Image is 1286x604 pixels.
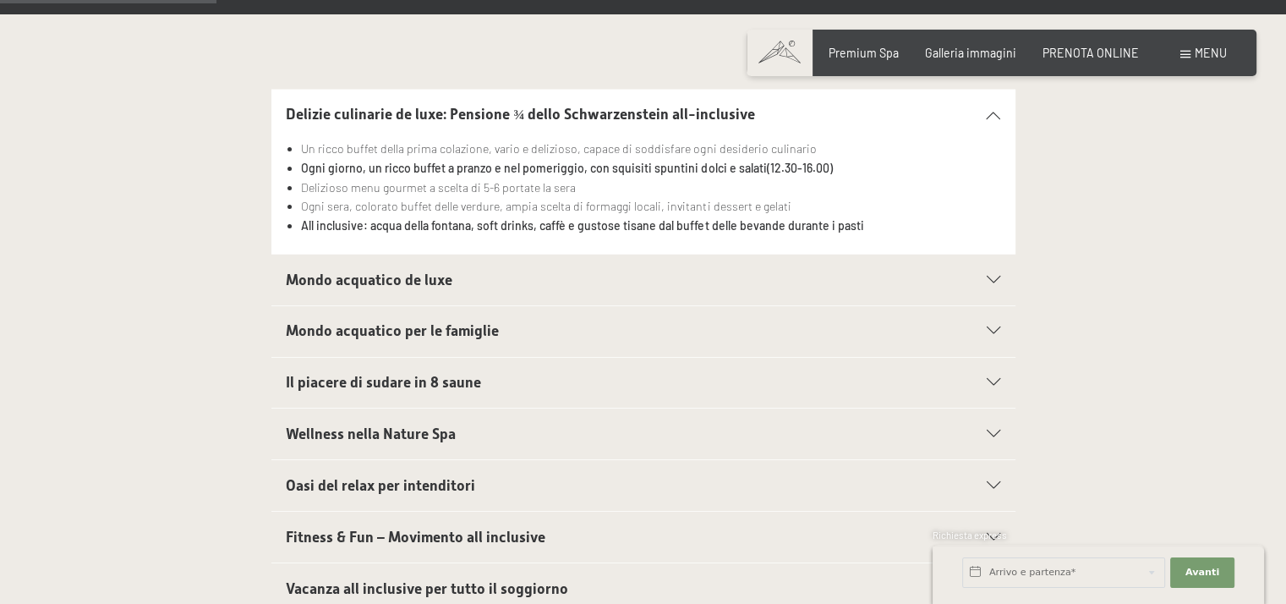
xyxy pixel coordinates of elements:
[286,477,475,494] span: Oasi del relax per intenditori
[301,140,1000,159] li: Un ricco buffet della prima colazione, vario e delizioso, capace di soddisfare ogni desiderio cul...
[301,178,1000,198] li: Delizioso menu gourmet a scelta di 5-6 portate la sera
[286,374,481,391] span: Il piacere di sudare in 8 saune
[1042,46,1139,60] a: PRENOTA ONLINE
[286,272,452,288] span: Mondo acquatico de luxe
[286,580,568,597] span: Vacanza all inclusive per tutto il soggiorno
[1185,566,1219,579] span: Avanti
[1170,557,1234,588] button: Avanti
[286,322,499,339] span: Mondo acquatico per le famiglie
[301,197,1000,217] li: Ogni sera, colorato buffet delle verdure, ampia scelta di formaggi locali, invitanti dessert e ge...
[829,46,899,60] a: Premium Spa
[766,161,832,175] strong: (12.30-16.00)
[286,106,755,123] span: Delizie culinarie de luxe: Pensione ¾ dello Schwarzenstein all-inclusive
[1195,46,1227,60] span: Menu
[933,530,1007,541] span: Richiesta express
[925,46,1016,60] a: Galleria immagini
[286,529,545,546] span: Fitness & Fun – Movimento all inclusive
[301,218,863,233] strong: All inclusive: acqua della fontana, soft drinks, caffè e gustose tisane dal buffet delle bevande ...
[301,161,766,175] strong: Ogni giorno, un ricco buffet a pranzo e nel pomeriggio, con squisiti spuntini dolci e salati
[286,426,456,442] span: Wellness nella Nature Spa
